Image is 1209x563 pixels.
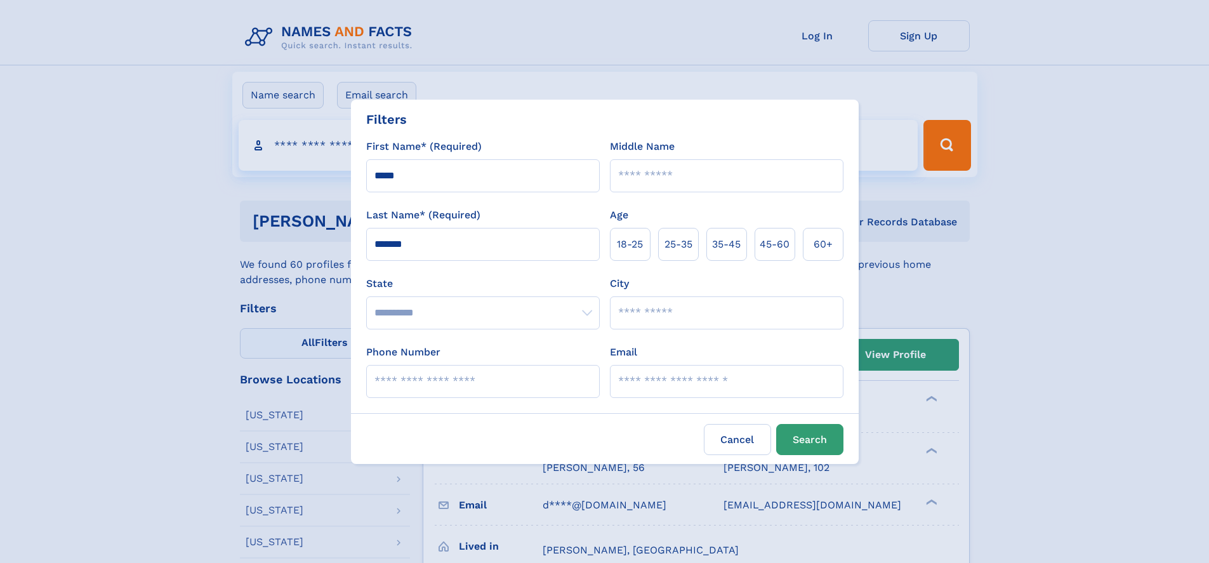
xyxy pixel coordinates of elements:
[704,424,771,455] label: Cancel
[366,208,480,223] label: Last Name* (Required)
[617,237,643,252] span: 18‑25
[776,424,843,455] button: Search
[610,139,675,154] label: Middle Name
[610,276,629,291] label: City
[366,110,407,129] div: Filters
[760,237,789,252] span: 45‑60
[712,237,741,252] span: 35‑45
[366,276,600,291] label: State
[664,237,692,252] span: 25‑35
[610,345,637,360] label: Email
[366,139,482,154] label: First Name* (Required)
[610,208,628,223] label: Age
[366,345,440,360] label: Phone Number
[814,237,833,252] span: 60+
